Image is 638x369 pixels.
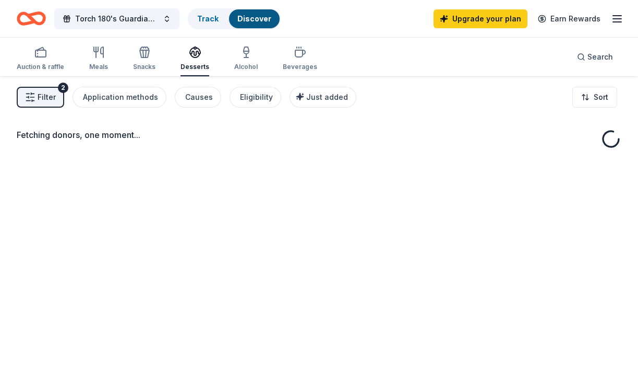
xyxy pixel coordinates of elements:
[290,87,356,108] button: Just added
[17,42,64,76] button: Auction & raffle
[240,91,273,103] div: Eligibility
[89,63,108,71] div: Meals
[306,93,348,101] span: Just added
[58,83,68,93] div: 2
[234,42,258,76] button: Alcohol
[569,47,621,67] button: Search
[17,6,46,31] a: Home
[75,13,159,25] span: Torch 180's Guardians of the Glow 5K
[83,91,158,103] div: Application methods
[89,42,108,76] button: Meals
[572,87,617,108] button: Sort
[230,87,281,108] button: Eligibility
[133,63,155,71] div: Snacks
[283,63,317,71] div: Beverages
[185,91,213,103] div: Causes
[283,42,317,76] button: Beverages
[38,91,56,103] span: Filter
[17,129,621,141] div: Fetching donors, one moment...
[237,14,271,23] a: Discover
[73,87,166,108] button: Application methods
[17,63,64,71] div: Auction & raffle
[434,9,527,28] a: Upgrade your plan
[54,8,179,29] button: Torch 180's Guardians of the Glow 5K
[17,87,64,108] button: Filter2
[594,91,608,103] span: Sort
[133,42,155,76] button: Snacks
[175,87,221,108] button: Causes
[197,14,219,23] a: Track
[587,51,613,63] span: Search
[188,8,281,29] button: TrackDiscover
[180,63,209,71] div: Desserts
[180,42,209,76] button: Desserts
[234,63,258,71] div: Alcohol
[532,9,607,28] a: Earn Rewards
